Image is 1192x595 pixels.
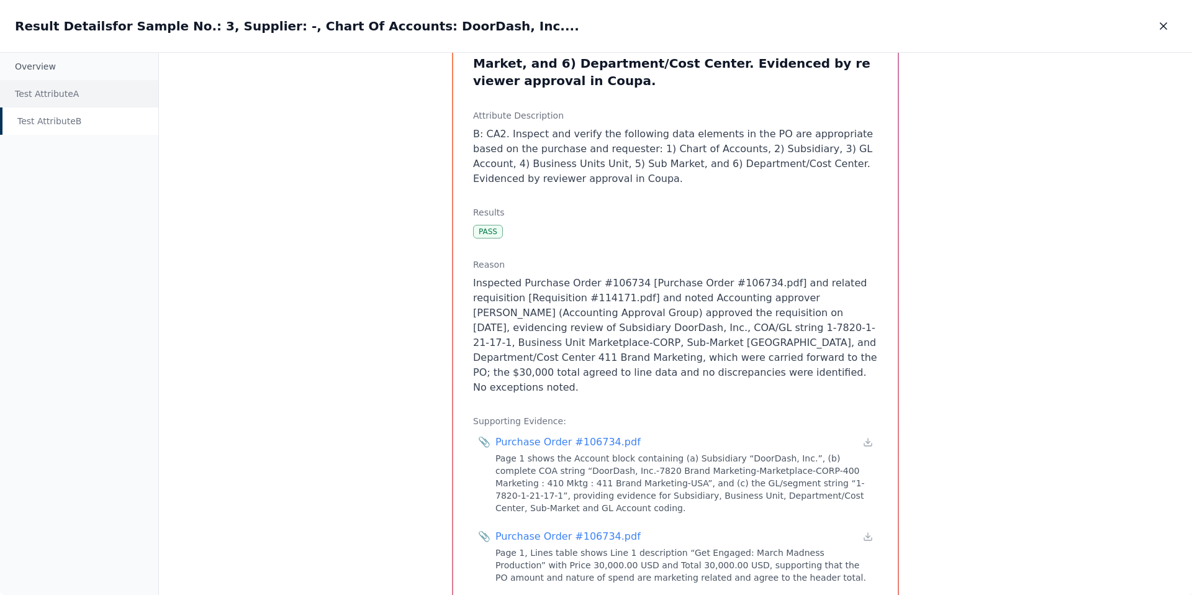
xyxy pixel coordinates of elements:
[478,435,490,450] span: 📎
[473,276,878,395] p: Inspected Purchase Order #106734 [Purchase Order #106734.pdf] and related requisition [Requisitio...
[495,435,641,450] div: Purchase Order #106734.pdf
[473,225,503,238] div: Pass
[473,415,878,427] h3: Supporting Evidence:
[863,437,873,447] a: Download file
[473,109,878,122] h3: Attribute Description
[495,529,641,544] div: Purchase Order #106734.pdf
[473,206,878,219] h3: Results
[495,547,873,584] div: Page 1, Lines table shows Line 1 description “Get Engaged: March Madness Production” with Price 3...
[15,17,579,35] h2: Result Details for Sample No.: 3, Supplier: -, Chart Of Accounts: DoorDash, Inc....
[478,529,490,544] span: 📎
[863,532,873,542] a: Download file
[473,127,878,186] p: B: CA2. Inspect and verify the following data elements in the PO are appropriate based on the pur...
[495,452,873,514] div: Page 1 shows the Account block containing (a) Subsidiary “DoorDash, Inc.”, (b) complete COA strin...
[473,258,878,271] h3: Reason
